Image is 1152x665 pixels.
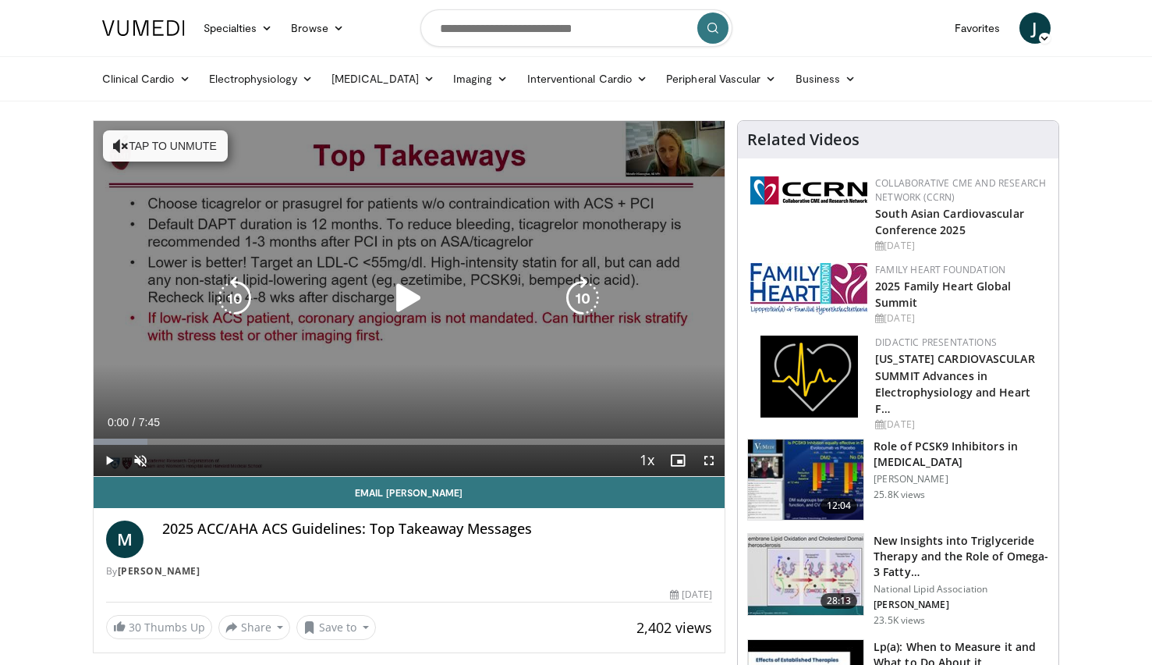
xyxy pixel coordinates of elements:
[748,439,863,521] img: 3346fd73-c5f9-4d1f-bb16-7b1903aae427.150x105_q85_crop-smart_upscale.jpg
[747,439,1049,521] a: 12:04 Role of PCSK9 Inhibitors in [MEDICAL_DATA] [PERSON_NAME] 25.8K views
[282,12,353,44] a: Browse
[750,176,867,204] img: a04ee3ba-8487-4636-b0fb-5e8d268f3737.png.150x105_q85_autocrop_double_scale_upscale_version-0.2.png
[420,9,732,47] input: Search topics, interventions
[94,439,725,445] div: Progress Bar
[102,20,185,36] img: VuMedi Logo
[874,473,1049,485] p: [PERSON_NAME]
[662,445,693,476] button: Enable picture-in-picture mode
[194,12,282,44] a: Specialties
[636,618,712,637] span: 2,402 views
[118,564,200,578] a: [PERSON_NAME]
[94,445,125,476] button: Play
[748,534,863,615] img: 45ea033d-f728-4586-a1ce-38957b05c09e.150x105_q85_crop-smart_upscale.jpg
[874,583,1049,596] p: National Lipid Association
[670,588,712,602] div: [DATE]
[874,533,1049,580] h3: New Insights into Triglyceride Therapy and the Role of Omega-3 Fatty…
[106,521,144,558] a: M
[106,564,713,578] div: By
[1019,12,1051,44] a: J
[139,416,160,429] span: 7:45
[162,521,713,538] h4: 2025 ACC/AHA ACS Guidelines: Top Takeaway Messages
[747,130,860,149] h4: Related Videos
[93,63,200,94] a: Clinical Cardio
[875,418,1046,432] div: [DATE]
[518,63,658,94] a: Interventional Cardio
[786,63,866,94] a: Business
[129,620,141,635] span: 30
[296,615,376,640] button: Save to
[218,615,291,640] button: Share
[875,239,1046,253] div: [DATE]
[103,130,228,162] button: Tap to unmute
[444,63,518,94] a: Imaging
[94,477,725,508] a: Email [PERSON_NAME]
[821,593,858,609] span: 28:13
[874,489,925,501] p: 25.8K views
[875,176,1046,204] a: Collaborative CME and Research Network (CCRN)
[322,63,444,94] a: [MEDICAL_DATA]
[875,206,1024,237] a: South Asian Cardiovascular Conference 2025
[875,336,1046,350] div: Didactic Presentations
[874,439,1049,470] h3: Role of PCSK9 Inhibitors in [MEDICAL_DATA]
[945,12,1010,44] a: Favorites
[108,416,129,429] span: 0:00
[821,498,858,514] span: 12:04
[106,615,212,639] a: 30 Thumbs Up
[875,263,1005,276] a: Family Heart Foundation
[125,445,156,476] button: Unmute
[133,416,136,429] span: /
[874,614,925,627] p: 23.5K views
[631,445,662,476] button: Playback Rate
[657,63,785,94] a: Peripheral Vascular
[94,121,725,477] video-js: Video Player
[875,351,1035,415] a: [US_STATE] CARDIOVASCULAR SUMMIT Advances in Electrophysiology and Heart F…
[875,279,1011,310] a: 2025 Family Heart Global Summit
[750,263,867,315] img: 96363db5-6b1b-407f-974b-715268b29f70.jpeg.150x105_q85_autocrop_double_scale_upscale_version-0.2.jpg
[875,311,1046,325] div: [DATE]
[874,599,1049,611] p: [PERSON_NAME]
[200,63,322,94] a: Electrophysiology
[693,445,725,476] button: Fullscreen
[747,533,1049,627] a: 28:13 New Insights into Triglyceride Therapy and the Role of Omega-3 Fatty… National Lipid Associ...
[760,336,858,418] img: 1860aa7a-ba06-47e3-81a4-3dc728c2b4cf.png.150x105_q85_autocrop_double_scale_upscale_version-0.2.png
